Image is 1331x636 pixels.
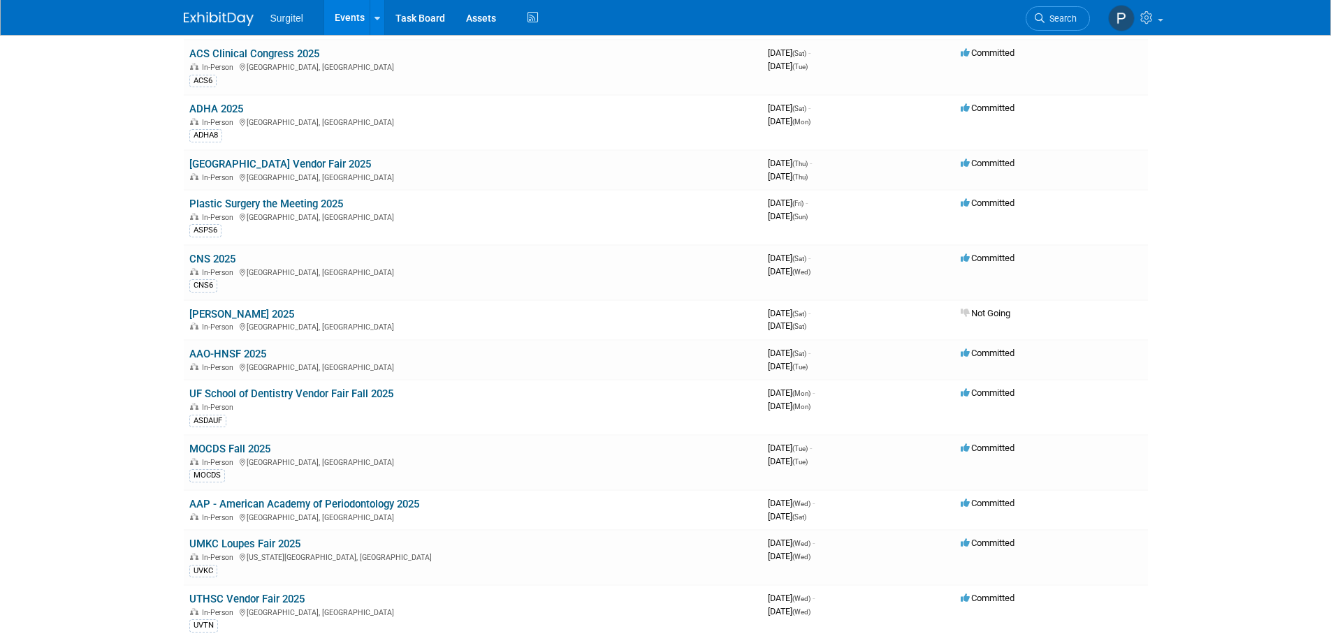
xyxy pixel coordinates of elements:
span: - [806,198,808,208]
div: [GEOGRAPHIC_DATA], [GEOGRAPHIC_DATA] [189,320,757,332]
span: - [808,348,810,358]
span: [DATE] [768,361,808,371]
span: - [813,498,815,508]
span: Committed [961,253,1014,263]
span: In-Person [202,458,238,467]
span: Surgitel [270,13,303,24]
span: (Wed) [792,608,810,616]
span: In-Person [202,608,238,617]
img: ExhibitDay [184,12,254,26]
span: [DATE] [768,511,806,522]
img: In-Person Event [190,458,198,465]
span: (Thu) [792,173,808,181]
a: UMKC Loupes Fair 2025 [189,538,300,550]
div: CNS6 [189,279,217,292]
div: [US_STATE][GEOGRAPHIC_DATA], [GEOGRAPHIC_DATA] [189,551,757,562]
span: [DATE] [768,593,815,603]
span: Committed [961,443,1014,453]
img: In-Person Event [190,553,198,560]
span: [DATE] [768,456,808,466]
span: (Sun) [792,213,808,221]
div: ASDAUF [189,415,226,427]
span: [DATE] [768,266,810,276]
div: ACS6 [189,75,217,87]
div: UVTN [189,619,218,632]
span: Committed [961,158,1014,168]
span: [DATE] [768,253,810,263]
span: [DATE] [768,158,812,168]
span: In-Person [202,403,238,412]
a: ADHA 2025 [189,103,243,115]
span: [DATE] [768,443,812,453]
div: ADHA8 [189,129,222,142]
span: [DATE] [768,171,808,182]
img: In-Person Event [190,63,198,70]
div: [GEOGRAPHIC_DATA], [GEOGRAPHIC_DATA] [189,606,757,617]
span: [DATE] [768,606,810,616]
span: (Wed) [792,595,810,602]
span: (Fri) [792,200,803,207]
img: In-Person Event [190,323,198,330]
a: Plastic Surgery the Meeting 2025 [189,198,343,210]
div: [GEOGRAPHIC_DATA], [GEOGRAPHIC_DATA] [189,456,757,467]
span: (Tue) [792,363,808,371]
span: [DATE] [768,198,808,208]
span: (Sat) [792,50,806,57]
span: [DATE] [768,308,810,318]
span: - [808,47,810,58]
img: In-Person Event [190,173,198,180]
span: (Sat) [792,105,806,112]
div: ASPS6 [189,224,221,237]
img: Paul Wisniewski [1108,5,1135,31]
a: [PERSON_NAME] 2025 [189,308,294,320]
span: Committed [961,348,1014,358]
img: In-Person Event [190,268,198,275]
a: Search [1026,6,1090,31]
span: Search [1045,13,1077,24]
span: - [808,103,810,113]
span: (Wed) [792,268,810,276]
span: - [813,538,815,548]
span: - [808,253,810,263]
span: (Wed) [792,500,810,508]
div: MOCDS [189,469,225,482]
img: In-Person Event [190,513,198,520]
div: [GEOGRAPHIC_DATA], [GEOGRAPHIC_DATA] [189,171,757,182]
a: MOCDS Fall 2025 [189,443,270,455]
div: [GEOGRAPHIC_DATA], [GEOGRAPHIC_DATA] [189,211,757,222]
span: [DATE] [768,401,810,411]
span: (Sat) [792,350,806,357]
span: (Sat) [792,513,806,521]
img: In-Person Event [190,608,198,615]
span: (Tue) [792,63,808,71]
span: [DATE] [768,538,815,548]
span: (Thu) [792,160,808,168]
span: [DATE] [768,103,810,113]
div: [GEOGRAPHIC_DATA], [GEOGRAPHIC_DATA] [189,361,757,372]
span: (Mon) [792,118,810,126]
span: [DATE] [768,211,808,221]
span: [DATE] [768,551,810,561]
a: [GEOGRAPHIC_DATA] Vendor Fair 2025 [189,158,371,170]
img: In-Person Event [190,213,198,220]
span: (Wed) [792,553,810,561]
span: (Mon) [792,403,810,411]
span: [DATE] [768,498,815,508]
span: (Wed) [792,540,810,547]
span: [DATE] [768,116,810,126]
span: Committed [961,103,1014,113]
span: In-Person [202,118,238,127]
span: - [813,593,815,603]
span: In-Person [202,553,238,562]
span: [DATE] [768,47,810,58]
span: (Sat) [792,310,806,318]
span: In-Person [202,213,238,222]
span: In-Person [202,323,238,332]
span: - [813,387,815,398]
span: Committed [961,538,1014,548]
img: In-Person Event [190,118,198,125]
span: [DATE] [768,387,815,398]
span: [DATE] [768,61,808,71]
div: [GEOGRAPHIC_DATA], [GEOGRAPHIC_DATA] [189,511,757,522]
span: (Tue) [792,458,808,466]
